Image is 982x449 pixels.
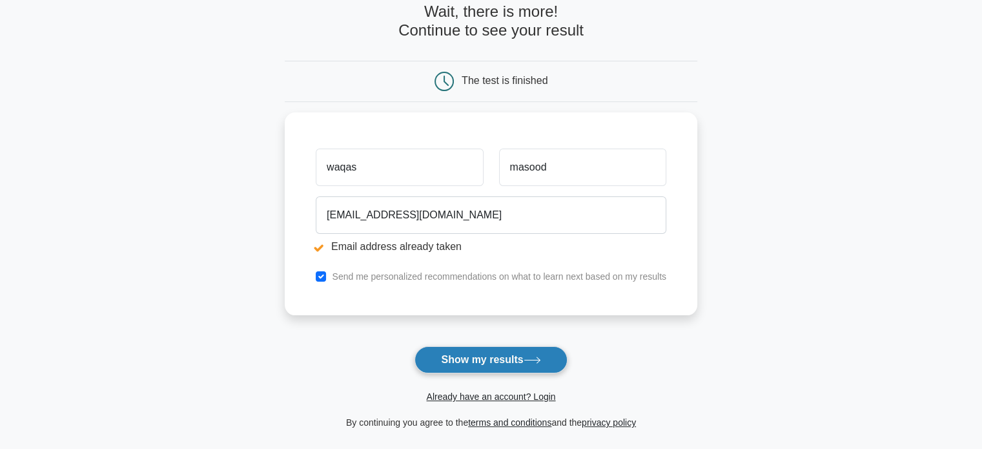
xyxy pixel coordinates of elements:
[499,149,666,186] input: Last name
[285,3,697,40] h4: Wait, there is more! Continue to see your result
[414,346,567,373] button: Show my results
[277,415,705,430] div: By continuing you agree to the and the
[332,271,666,282] label: Send me personalized recommendations on what to learn next based on my results
[582,417,636,428] a: privacy policy
[316,196,666,234] input: Email
[426,392,555,402] a: Already have an account? Login
[468,417,551,428] a: terms and conditions
[462,75,547,86] div: The test is finished
[316,149,483,186] input: First name
[316,239,666,255] li: Email address already taken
